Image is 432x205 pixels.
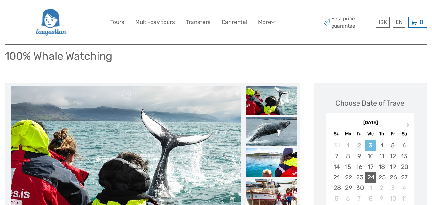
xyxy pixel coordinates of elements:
[335,98,406,108] div: Choose Date of Travel
[326,120,414,126] div: [DATE]
[365,172,376,183] div: Choose Wednesday, September 24th, 2025
[376,172,387,183] div: Choose Thursday, September 25th, 2025
[354,140,365,151] div: Not available Tuesday, September 2nd, 2025
[322,15,374,29] span: Best price guarantee
[404,121,414,131] button: Next Month
[365,140,376,151] div: Choose Wednesday, September 3rd, 2025
[354,151,365,162] div: Choose Tuesday, September 9th, 2025
[398,140,410,151] div: Choose Saturday, September 6th, 2025
[331,162,342,172] div: Choose Sunday, September 14th, 2025
[398,162,410,172] div: Choose Saturday, September 20th, 2025
[354,172,365,183] div: Choose Tuesday, September 23rd, 2025
[342,183,354,193] div: Choose Monday, September 29th, 2025
[331,140,342,151] div: Not available Sunday, August 31st, 2025
[398,130,410,138] div: Sa
[5,50,112,63] h1: 100% Whale Watching
[342,130,354,138] div: Mo
[365,130,376,138] div: We
[387,162,398,172] div: Choose Friday, September 19th, 2025
[376,193,387,204] div: Choose Thursday, October 9th, 2025
[342,172,354,183] div: Choose Monday, September 22nd, 2025
[387,183,398,193] div: Choose Friday, October 3rd, 2025
[35,5,67,40] img: 2954-36deae89-f5b4-4889-ab42-60a468582106_logo_big.png
[365,151,376,162] div: Choose Wednesday, September 10th, 2025
[331,172,342,183] div: Choose Sunday, September 21st, 2025
[365,183,376,193] div: Choose Wednesday, October 1st, 2025
[110,18,124,27] a: Tours
[246,86,297,115] img: 19a69ab88df74130841c6ee0941b35bf_slider_thumbnail.jpg
[376,130,387,138] div: Th
[387,193,398,204] div: Choose Friday, October 10th, 2025
[393,17,405,28] div: EN
[398,183,410,193] div: Choose Saturday, October 4th, 2025
[354,183,365,193] div: Choose Tuesday, September 30th, 2025
[354,193,365,204] div: Choose Tuesday, October 7th, 2025
[246,117,297,146] img: bc3e60c9ecc64773abb83663c3c73e19_slider_thumbnail.jpg
[387,130,398,138] div: Fr
[342,162,354,172] div: Choose Monday, September 15th, 2025
[419,19,424,25] span: 0
[331,183,342,193] div: Choose Sunday, September 28th, 2025
[354,162,365,172] div: Choose Tuesday, September 16th, 2025
[222,18,247,27] a: Car rental
[376,162,387,172] div: Choose Thursday, September 18th, 2025
[354,130,365,138] div: Tu
[387,151,398,162] div: Choose Friday, September 12th, 2025
[328,140,412,204] div: month 2025-09
[387,172,398,183] div: Choose Friday, September 26th, 2025
[376,183,387,193] div: Choose Thursday, October 2nd, 2025
[246,148,297,177] img: 0639fa1f6d7c4b4b8a6e08c7212e6485_slider_thumbnail.jpg
[9,11,72,16] p: We're away right now. Please check back later!
[376,151,387,162] div: Choose Thursday, September 11th, 2025
[331,151,342,162] div: Choose Sunday, September 7th, 2025
[398,172,410,183] div: Choose Saturday, September 27th, 2025
[365,193,376,204] div: Choose Wednesday, October 8th, 2025
[331,193,342,204] div: Choose Sunday, October 5th, 2025
[342,193,354,204] div: Choose Monday, October 6th, 2025
[379,19,387,25] span: ISK
[342,140,354,151] div: Not available Monday, September 1st, 2025
[365,162,376,172] div: Choose Wednesday, September 17th, 2025
[342,151,354,162] div: Choose Monday, September 8th, 2025
[74,10,81,18] button: Open LiveChat chat widget
[387,140,398,151] div: Choose Friday, September 5th, 2025
[398,193,410,204] div: Choose Saturday, October 11th, 2025
[186,18,211,27] a: Transfers
[376,140,387,151] div: Choose Thursday, September 4th, 2025
[398,151,410,162] div: Choose Saturday, September 13th, 2025
[135,18,175,27] a: Multi-day tours
[258,18,275,27] a: More
[331,130,342,138] div: Su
